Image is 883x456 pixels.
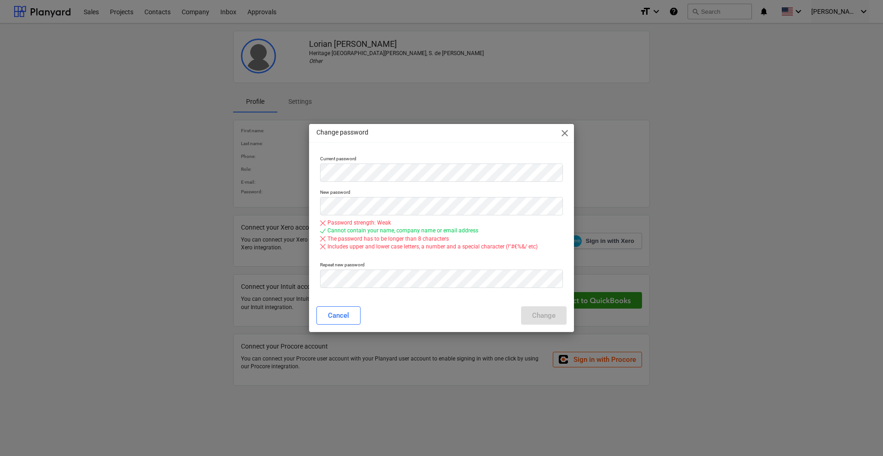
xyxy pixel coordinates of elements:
[320,262,563,270] p: Repeat new password
[320,156,563,163] p: Current password
[327,219,391,227] div: Password strength: Weak
[320,189,563,197] p: New password
[316,128,368,137] p: Change password
[327,243,538,251] div: Includes upper and lower case letters, a number and a special character (!"#€%&/ etc)
[327,235,449,243] div: The password has to be longer than 8 characters
[316,306,361,325] button: Cancel
[328,310,349,321] div: Cancel
[559,128,570,139] span: close
[837,412,883,456] div: Widget de chat
[327,227,478,235] div: Cannot contain your name, company name or email address
[837,412,883,456] iframe: Chat Widget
